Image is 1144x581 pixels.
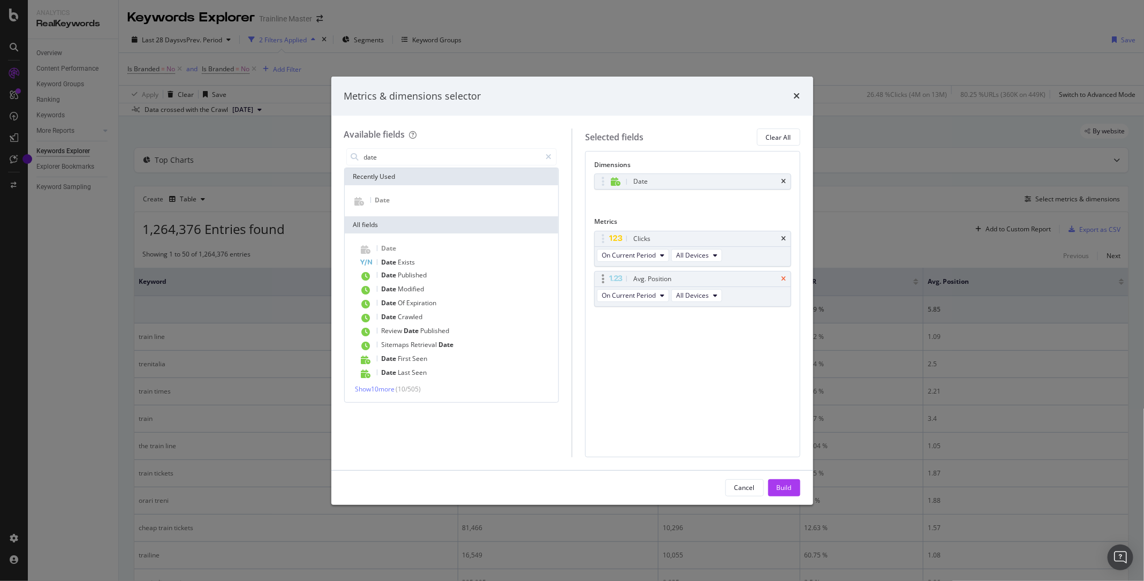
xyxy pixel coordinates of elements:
span: Exists [398,258,415,267]
div: Open Intercom Messenger [1108,545,1133,570]
button: Clear All [757,129,800,146]
span: Of [398,298,407,307]
div: Metrics & dimensions selector [344,89,481,103]
input: Search by field name [363,149,541,165]
button: On Current Period [597,289,669,302]
div: Clear All [766,133,791,142]
span: All Devices [676,291,709,300]
span: On Current Period [602,251,656,260]
span: Date [382,354,398,363]
span: Date [382,312,398,321]
button: All Devices [671,249,722,262]
span: Published [398,270,427,280]
div: times [794,89,800,103]
span: Seen [413,354,428,363]
span: Date [382,258,398,267]
span: Seen [412,368,427,377]
span: First [398,354,413,363]
span: Date [375,195,390,205]
span: Expiration [407,298,437,307]
div: ClickstimesOn Current PeriodAll Devices [594,231,791,267]
button: All Devices [671,289,722,302]
div: Datetimes [594,173,791,190]
span: Published [421,326,450,335]
span: All Devices [676,251,709,260]
span: Date [439,340,454,349]
div: Avg. PositiontimesOn Current PeriodAll Devices [594,271,791,307]
div: Build [777,483,792,492]
span: ( 10 / 505 ) [396,384,421,394]
span: Retrieval [411,340,439,349]
span: On Current Period [602,291,656,300]
span: Crawled [398,312,423,321]
div: Available fields [344,129,405,140]
div: All fields [345,216,559,233]
div: modal [331,77,813,505]
button: On Current Period [597,249,669,262]
div: Selected fields [585,131,643,144]
span: Date [382,284,398,293]
span: Modified [398,284,425,293]
span: Show 10 more [355,384,395,394]
span: Date [382,270,398,280]
span: Review [382,326,404,335]
span: Date [404,326,421,335]
div: Dimensions [594,160,791,173]
div: Clicks [633,233,650,244]
span: Sitemaps [382,340,411,349]
span: Date [382,368,398,377]
span: Last [398,368,412,377]
span: Date [382,298,398,307]
span: Date [382,244,397,253]
div: Metrics [594,217,791,230]
button: Cancel [725,479,764,496]
div: times [782,236,786,242]
button: Build [768,479,800,496]
div: Recently Used [345,168,559,185]
div: Cancel [734,483,755,492]
div: times [782,276,786,282]
div: Avg. Position [633,274,671,284]
div: times [782,178,786,185]
div: Date [633,176,648,187]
